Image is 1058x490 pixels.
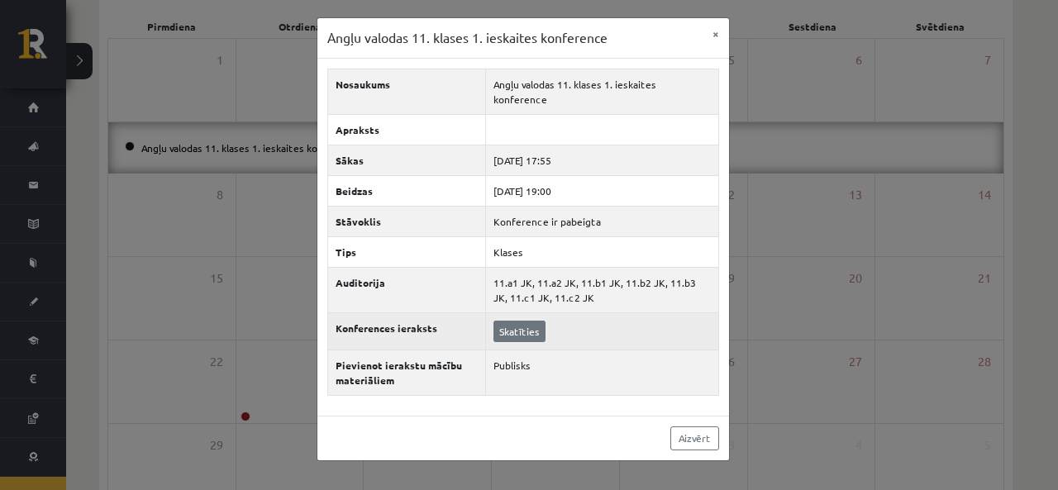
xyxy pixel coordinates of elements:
button: × [703,18,729,50]
a: Aizvērt [670,426,719,450]
th: Tips [327,236,485,267]
th: Beidzas [327,175,485,206]
a: Skatīties [493,321,546,342]
th: Nosaukums [327,69,485,114]
td: Angļu valodas 11. klases 1. ieskaites konference [485,69,718,114]
td: 11.a1 JK, 11.a2 JK, 11.b1 JK, 11.b2 JK, 11.b3 JK, 11.c1 JK, 11.c2 JK [485,267,718,312]
h3: Angļu valodas 11. klases 1. ieskaites konference [327,28,608,48]
th: Stāvoklis [327,206,485,236]
th: Apraksts [327,114,485,145]
td: Publisks [485,350,718,395]
td: Klases [485,236,718,267]
td: [DATE] 19:00 [485,175,718,206]
td: Konference ir pabeigta [485,206,718,236]
th: Sākas [327,145,485,175]
td: [DATE] 17:55 [485,145,718,175]
th: Konferences ieraksts [327,312,485,350]
th: Auditorija [327,267,485,312]
th: Pievienot ierakstu mācību materiāliem [327,350,485,395]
